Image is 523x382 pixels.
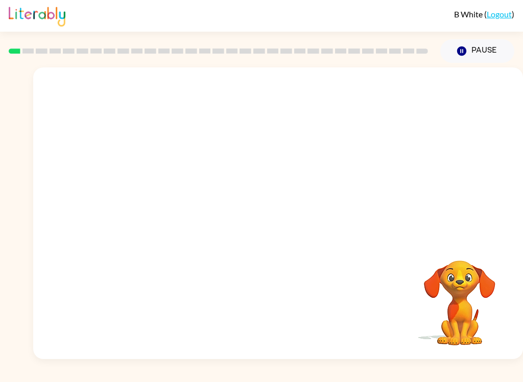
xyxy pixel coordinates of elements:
div: ( ) [454,9,514,19]
video: Your browser must support playing .mp4 files to use Literably. Please try using another browser. [409,245,511,347]
img: Literably [9,4,65,27]
button: Pause [440,39,514,63]
a: Logout [487,9,512,19]
span: B White [454,9,484,19]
